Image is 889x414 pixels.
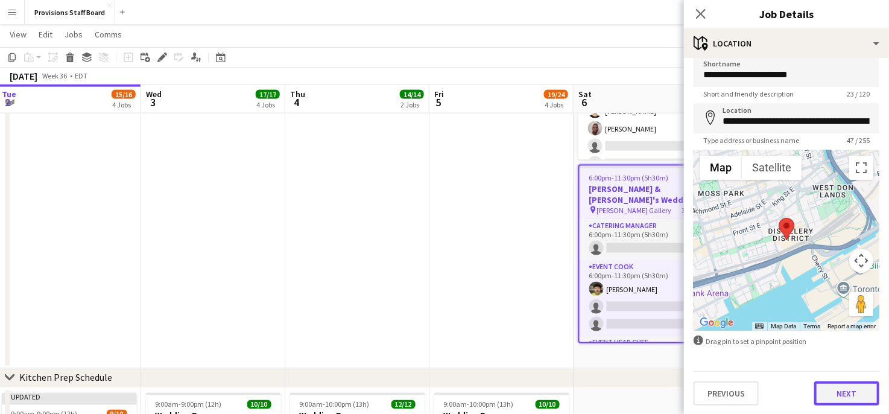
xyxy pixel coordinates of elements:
[2,393,137,403] div: Updated
[580,183,712,205] h3: [PERSON_NAME] & [PERSON_NAME]'s Wedding
[694,381,759,406] button: Previous
[247,400,271,409] span: 10/10
[444,400,514,409] span: 9:00am-10:00pm (13h)
[694,136,809,145] span: Type address or business name
[578,89,592,100] span: Sat
[580,336,712,377] app-card-role: Event Head Chef1/1
[544,90,568,99] span: 19/24
[536,400,560,409] span: 10/10
[684,29,889,58] div: Location
[827,323,876,330] a: Report a map error
[577,95,592,109] span: 6
[684,6,889,22] h3: Job Details
[694,89,803,98] span: Short and friendly description
[803,323,820,330] a: Terms (opens in new tab)
[60,27,87,42] a: Jobs
[156,400,222,409] span: 9:00am-9:00pm (12h)
[849,292,873,316] button: Drag Pegman onto the map to open Street View
[849,156,873,180] button: Toggle fullscreen view
[578,65,713,176] app-card-role: Event Cook3/53:00pm-11:00pm (8h)[PERSON_NAME][PERSON_NAME][PERSON_NAME]
[300,400,370,409] span: 9:00am-10:00pm (13h)
[65,29,83,40] span: Jobs
[112,100,135,109] div: 4 Jobs
[837,136,879,145] span: 47 / 255
[837,89,879,98] span: 23 / 120
[849,249,873,273] button: Map camera controls
[256,90,280,99] span: 17/17
[75,71,87,80] div: EDT
[146,89,162,100] span: Wed
[578,165,713,343] app-job-card: 6:00pm-11:30pm (5h30m)2/5[PERSON_NAME] & [PERSON_NAME]'s Wedding [PERSON_NAME] Gallery3 RolesCate...
[755,322,764,331] button: Keyboard shortcuts
[10,29,27,40] span: View
[391,400,416,409] span: 12/12
[434,89,444,100] span: Fri
[545,100,568,109] div: 4 Jobs
[432,95,444,109] span: 5
[742,156,802,180] button: Show satellite imagery
[400,100,423,109] div: 2 Jobs
[10,70,37,82] div: [DATE]
[288,95,305,109] span: 4
[90,27,127,42] a: Comms
[400,90,424,99] span: 14/14
[112,90,136,99] span: 15/16
[34,27,57,42] a: Edit
[697,315,736,331] a: Open this area in Google Maps (opens a new window)
[95,29,122,40] span: Comms
[40,71,70,80] span: Week 36
[697,315,736,331] img: Google
[682,206,703,215] span: 3 Roles
[597,206,672,215] span: [PERSON_NAME] Gallery
[19,372,112,384] div: Kitchen Prep Schedule
[144,95,162,109] span: 3
[2,89,16,100] span: Tue
[256,100,279,109] div: 4 Jobs
[290,89,305,100] span: Thu
[700,156,742,180] button: Show street map
[580,219,712,260] app-card-role: Catering Manager0/16:00pm-11:30pm (5h30m)
[25,1,115,24] button: Provisions Staff Board
[39,29,52,40] span: Edit
[694,336,879,347] div: Drag pin to set a pinpoint position
[771,322,796,331] button: Map Data
[814,381,879,406] button: Next
[580,260,712,336] app-card-role: Event Cook1/36:00pm-11:30pm (5h30m)[PERSON_NAME]
[5,27,31,42] a: View
[589,173,669,182] span: 6:00pm-11:30pm (5h30m)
